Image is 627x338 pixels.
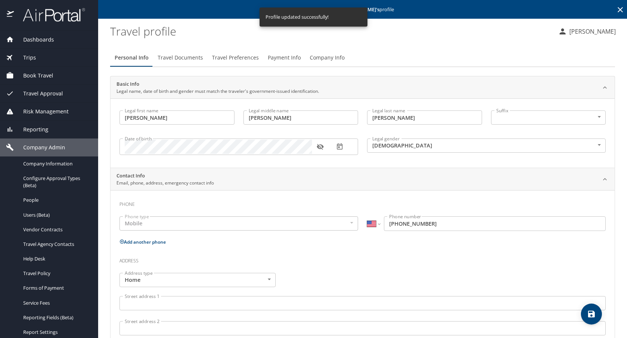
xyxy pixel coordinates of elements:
[14,125,48,134] span: Reporting
[212,53,259,63] span: Travel Preferences
[110,19,552,43] h1: Travel profile
[310,53,345,63] span: Company Info
[23,255,89,262] span: Help Desk
[268,53,301,63] span: Payment Info
[14,71,53,80] span: Book Travel
[23,270,89,277] span: Travel Policy
[116,88,319,95] p: Legal name, date of birth and gender must match the traveler's government-issued identification.
[119,196,606,209] h3: Phone
[110,168,615,191] div: Contact InfoEmail, phone, address, emergency contact info
[23,226,89,233] span: Vendor Contracts
[23,299,89,307] span: Service Fees
[14,143,65,152] span: Company Admin
[119,273,276,287] div: Home
[14,36,54,44] span: Dashboards
[158,53,203,63] span: Travel Documents
[119,216,358,231] div: Mobile
[491,110,606,125] div: ​
[555,25,619,38] button: [PERSON_NAME]
[23,175,89,189] span: Configure Approval Types (Beta)
[100,7,625,12] p: Editing profile
[23,329,89,336] span: Report Settings
[116,80,319,88] h2: Basic Info
[14,89,63,98] span: Travel Approval
[23,160,89,167] span: Company Information
[110,49,615,67] div: Profile
[116,172,214,180] h2: Contact Info
[7,7,15,22] img: icon-airportal.png
[14,54,36,62] span: Trips
[119,253,606,265] h3: Address
[115,53,149,63] span: Personal Info
[14,107,69,116] span: Risk Management
[567,27,616,36] p: [PERSON_NAME]
[23,241,89,248] span: Travel Agency Contacts
[23,211,89,219] span: Users (Beta)
[23,284,89,292] span: Forms of Payment
[23,197,89,204] span: People
[581,304,602,325] button: save
[15,7,85,22] img: airportal-logo.png
[266,10,328,24] div: Profile updated successfully!
[110,76,615,99] div: Basic InfoLegal name, date of birth and gender must match the traveler's government-issued identi...
[119,239,166,245] button: Add another phone
[23,314,89,321] span: Reporting Fields (Beta)
[116,180,214,186] p: Email, phone, address, emergency contact info
[367,138,606,153] div: [DEMOGRAPHIC_DATA]
[110,98,615,168] div: Basic InfoLegal name, date of birth and gender must match the traveler's government-issued identi...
